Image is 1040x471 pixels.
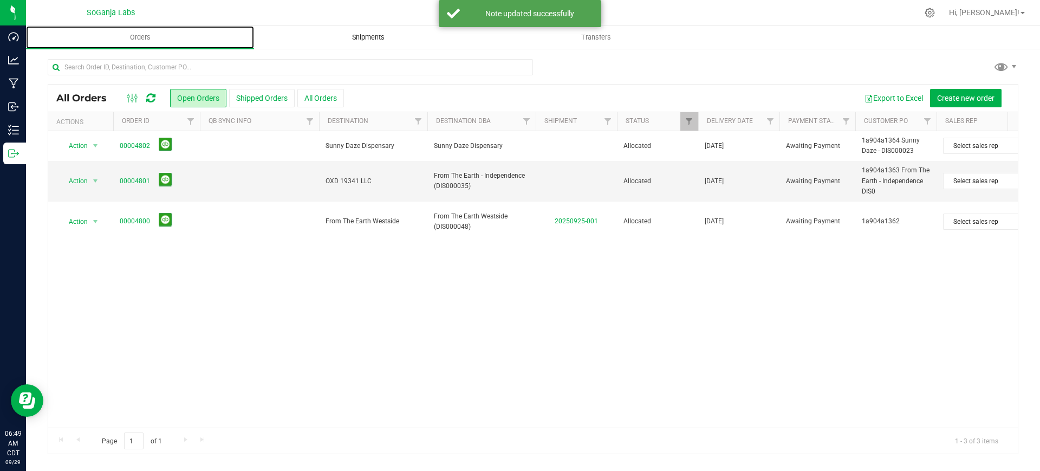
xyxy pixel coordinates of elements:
[786,141,849,151] span: Awaiting Payment
[482,26,710,49] a: Transfers
[89,214,102,229] span: select
[409,112,427,131] a: Filter
[326,141,421,151] span: Sunny Daze Dispensary
[862,216,930,227] span: 1a904a1362
[434,171,529,191] span: From The Earth - Independence (DIS000035)
[946,433,1007,449] span: 1 - 3 of 3 items
[229,89,295,107] button: Shipped Orders
[786,216,849,227] span: Awaiting Payment
[170,89,226,107] button: Open Orders
[544,117,577,125] a: Shipment
[120,216,150,227] a: 00004800
[89,173,102,189] span: select
[862,136,930,156] span: 1a904a1364 Sunny Daze - DIS000023
[5,429,21,458] p: 06:49 AM CDT
[93,433,171,449] span: Page of 1
[786,176,849,186] span: Awaiting Payment
[919,112,937,131] a: Filter
[8,31,19,42] inline-svg: Dashboard
[466,8,593,19] div: Note updated successfully
[944,138,1024,153] span: Select sales rep
[555,217,598,225] a: 20250925-001
[623,216,692,227] span: Allocated
[337,33,399,42] span: Shipments
[923,8,937,18] div: Manage settings
[707,117,753,125] a: Delivery Date
[623,141,692,151] span: Allocated
[56,92,118,104] span: All Orders
[209,117,251,125] a: QB Sync Info
[297,89,344,107] button: All Orders
[944,214,1024,229] span: Select sales rep
[788,117,842,125] a: Payment Status
[11,384,43,417] iframe: Resource center
[182,112,200,131] a: Filter
[59,173,88,189] span: Action
[328,117,368,125] a: Destination
[56,118,109,126] div: Actions
[626,117,649,125] a: Status
[949,8,1019,17] span: Hi, [PERSON_NAME]!
[567,33,626,42] span: Transfers
[254,26,482,49] a: Shipments
[120,176,150,186] a: 00004801
[837,112,855,131] a: Filter
[680,112,698,131] a: Filter
[89,138,102,153] span: select
[326,176,421,186] span: OXD 19341 LLC
[599,112,617,131] a: Filter
[705,176,724,186] span: [DATE]
[623,176,692,186] span: Allocated
[705,141,724,151] span: [DATE]
[8,148,19,159] inline-svg: Outbound
[862,165,930,197] span: 1a904a1363 From The Earth - Independence DIS0
[8,55,19,66] inline-svg: Analytics
[762,112,779,131] a: Filter
[301,112,319,131] a: Filter
[59,214,88,229] span: Action
[8,101,19,112] inline-svg: Inbound
[8,78,19,89] inline-svg: Manufacturing
[5,458,21,466] p: 09/29
[436,117,491,125] a: Destination DBA
[434,141,529,151] span: Sunny Daze Dispensary
[864,117,908,125] a: Customer PO
[48,59,533,75] input: Search Order ID, Destination, Customer PO...
[937,94,994,102] span: Create new order
[8,125,19,136] inline-svg: Inventory
[518,112,536,131] a: Filter
[705,216,724,227] span: [DATE]
[120,141,150,151] a: 00004802
[944,173,1024,189] span: Select sales rep
[59,138,88,153] span: Action
[930,89,1002,107] button: Create new order
[87,8,135,17] span: SoGanja Labs
[124,433,144,449] input: 1
[434,211,529,232] span: From The Earth Westside (DIS000048)
[857,89,930,107] button: Export to Excel
[115,33,165,42] span: Orders
[122,117,149,125] a: Order ID
[326,216,421,227] span: From The Earth Westside
[26,26,254,49] a: Orders
[945,117,978,125] a: Sales Rep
